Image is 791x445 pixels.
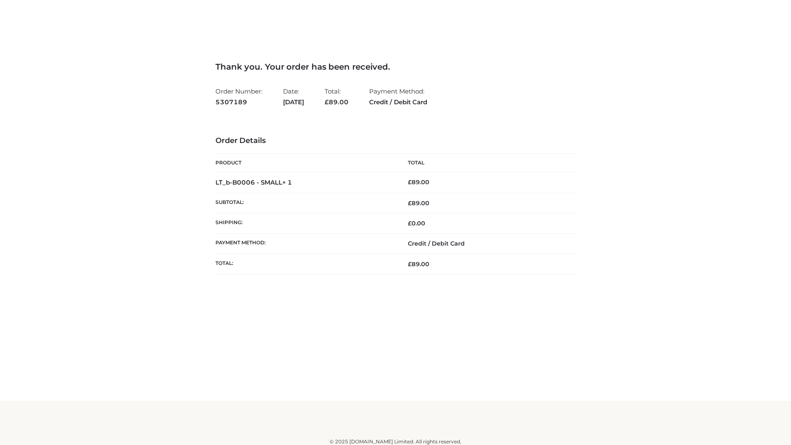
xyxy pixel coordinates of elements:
strong: Credit / Debit Card [369,97,427,108]
th: Total [395,154,576,172]
span: £ [325,98,329,106]
th: Total: [215,254,395,274]
bdi: 89.00 [408,178,429,186]
span: £ [408,260,412,268]
td: Credit / Debit Card [395,234,576,254]
span: 89.00 [408,260,429,268]
li: Order Number: [215,84,262,109]
strong: 5307189 [215,97,262,108]
span: £ [408,178,412,186]
th: Shipping: [215,213,395,234]
th: Payment method: [215,234,395,254]
span: £ [408,199,412,207]
h3: Thank you. Your order has been received. [215,62,576,72]
strong: [DATE] [283,97,304,108]
strong: LT_b-B0006 - SMALL [215,178,292,186]
li: Total: [325,84,349,109]
span: 89.00 [408,199,429,207]
li: Payment Method: [369,84,427,109]
th: Product [215,154,395,172]
li: Date: [283,84,304,109]
span: 89.00 [325,98,349,106]
bdi: 0.00 [408,220,425,227]
strong: × 1 [282,178,292,186]
span: £ [408,220,412,227]
th: Subtotal: [215,193,395,213]
h3: Order Details [215,136,576,145]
